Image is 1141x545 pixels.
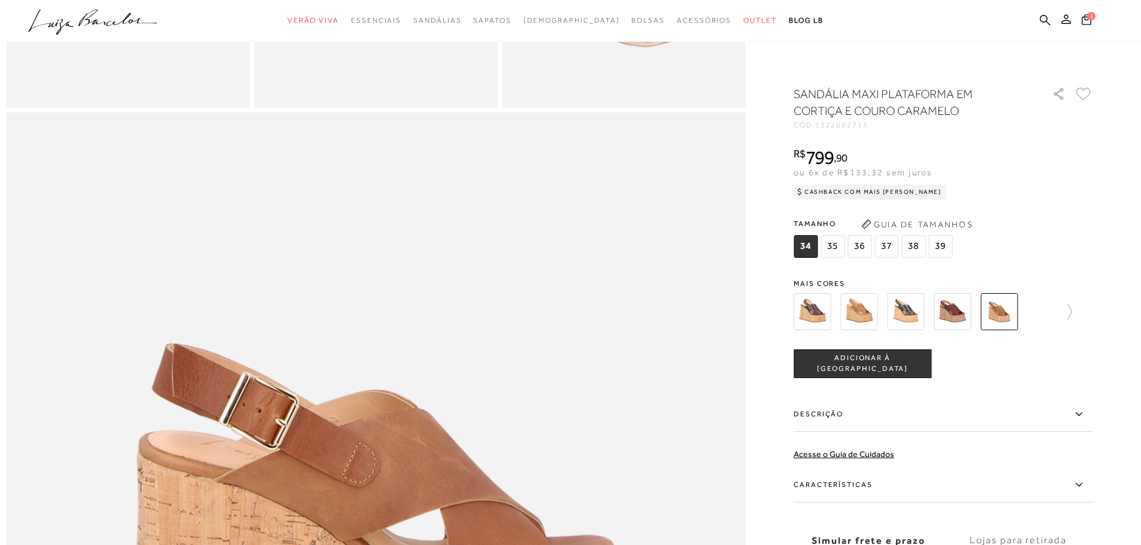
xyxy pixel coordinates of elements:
[743,10,777,32] a: categoryNavScreenReaderText
[934,293,971,330] img: SANDÁLIA MAXI PLATAFORMA EM CORTIÇA E COURO CAFÉ
[794,86,1018,119] h1: SANDÁLIA MAXI PLATAFORMA EM CORTIÇA E COURO CARAMELO
[413,10,461,32] a: categoryNavScreenReaderText
[887,293,924,330] img: SANDÁLIA MAXI PLATAFORMA CORTIÇA PRETO
[789,10,824,32] a: BLOG LB
[857,215,977,234] button: Guia de Tamanhos
[815,121,868,129] span: 1322002713
[1078,13,1095,29] button: 1
[287,16,339,25] span: Verão Viva
[287,10,339,32] a: categoryNavScreenReaderText
[631,10,665,32] a: categoryNavScreenReaderText
[677,10,731,32] a: categoryNavScreenReaderText
[794,148,806,159] i: R$
[473,16,511,25] span: Sapatos
[794,397,1093,432] label: Descrição
[743,16,777,25] span: Outlet
[794,215,955,233] span: Tamanho
[789,16,824,25] span: BLOG LB
[840,293,877,330] img: SANDÁLIA MAXI PLATAFORMA CORTIÇA CARAMELO
[794,280,1093,287] span: Mais cores
[834,153,848,163] i: ,
[901,235,925,258] span: 38
[874,235,898,258] span: 37
[980,293,1018,330] img: SANDÁLIA MAXI PLATAFORMA EM CORTIÇA E COURO CARAMELO
[848,235,871,258] span: 36
[794,468,1093,503] label: Características
[631,16,665,25] span: Bolsas
[794,353,931,374] span: ADICIONAR À [GEOGRAPHIC_DATA]
[836,151,848,164] span: 90
[794,449,894,459] a: Acesse o Guia de Cuidados
[523,10,620,32] a: noSubCategoriesText
[473,10,511,32] a: categoryNavScreenReaderText
[794,349,931,378] button: ADICIONAR À [GEOGRAPHIC_DATA]
[413,16,461,25] span: Sandálias
[351,16,401,25] span: Essenciais
[794,293,831,330] img: SANDÁLIA DE SALTO ALTO PLATAFORMA EM COURO TEXTURIZADO CAFÉ
[928,235,952,258] span: 39
[677,16,731,25] span: Acessórios
[1087,12,1095,20] span: 1
[794,235,818,258] span: 34
[351,10,401,32] a: categoryNavScreenReaderText
[523,16,620,25] span: [DEMOGRAPHIC_DATA]
[794,121,1033,129] div: CÓD:
[806,147,834,168] span: 799
[821,235,845,258] span: 35
[794,185,946,199] div: Cashback com Mais [PERSON_NAME]
[794,168,932,177] span: ou 6x de R$133,32 sem juros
